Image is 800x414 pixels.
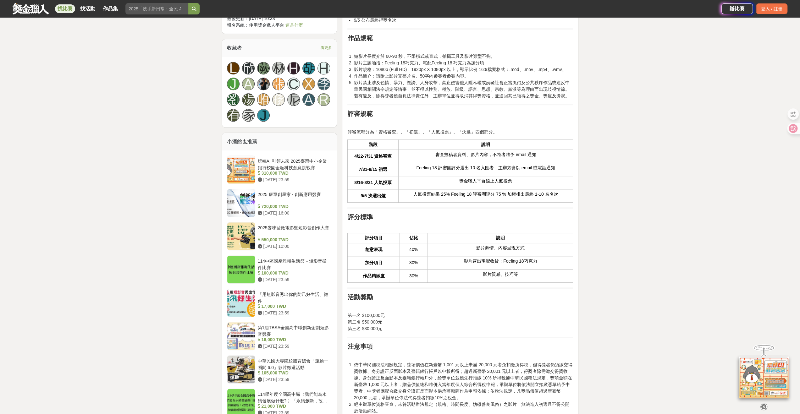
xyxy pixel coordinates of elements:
[227,45,242,51] span: 收藏者
[227,155,332,184] a: 玩轉AI 引領未來 2025臺灣中小企業銀行校園金融科技創意挑戰賽 310,000 TWD [DATE] 23:59
[431,245,570,251] p: 影片劇情、內容呈現方式
[258,324,329,336] div: 第1屆TBSA全國高中職創新企劃短影音競賽
[258,291,329,303] div: 「用短影音秀出你的防汛好生活」徵件
[222,133,337,150] div: 小酒館也推薦
[400,256,428,270] td: 30%
[258,243,329,250] div: [DATE] 10:00
[347,294,372,301] strong: 活動獎勵
[258,303,329,310] div: 17,000 TWD
[227,355,332,384] a: 中華民國大專院校體育總會「運動一瞬間 6.0」影片徵選活動 105,000 TWD [DATE] 23:59
[258,158,329,170] div: 玩轉AI 引領未來 2025臺灣中小企業銀行校園金融科技創意挑戰賽
[428,233,573,243] th: 說明
[272,93,285,106] div: 孫
[347,312,573,332] p: 第一名 $100,000元 第二名 $50,000元 第三名 $30,000元
[348,150,399,163] th: 4/22-7/31 資格審查
[431,271,570,278] p: 影片質感、技巧等
[227,62,240,74] a: L
[258,270,329,276] div: 100,000 TWD
[258,191,329,203] div: 2025 康寧創星家 - 創新應用競賽
[257,109,270,122] a: J
[402,165,570,171] p: Feeling 18 評審團評分選出 10 名入圍者，主辦方會以 email 或電話通知
[348,243,400,256] th: 創意表現
[227,322,332,350] a: 第1屆TBSA全國高中職創新企劃短影音競賽 16,000 TWD [DATE] 23:59
[348,270,400,283] th: 作品精緻度
[258,376,329,383] div: [DATE] 23:59
[100,4,120,13] a: 作品集
[258,403,329,410] div: 21,000 TWD
[257,62,270,74] a: 闕
[287,78,300,90] a: C
[739,357,789,398] img: d2146d9a-e6f6-4337-9592-8cefde37ba6b.png
[272,62,285,74] a: 林
[258,210,329,216] div: [DATE] 16:00
[348,189,399,202] th: 9/5 決選出爐
[354,53,573,60] li: 短影片長度介於 60-90 秒，不限橫式或直式，拍攝工具及影片類型不拘。
[347,214,372,221] strong: 評分標準
[400,243,428,256] td: 40%
[258,310,329,316] div: [DATE] 23:59
[721,3,753,14] a: 辦比賽
[258,391,329,403] div: 114學年度全國高中職〈我們能為永續發展做什麼? 〉「永續創新，改變未來」永續創新短影片競賽
[287,62,300,74] a: H
[348,176,399,189] th: 8/16-8/31 人氣投票
[317,93,330,106] a: R
[78,4,98,13] a: 找活動
[258,276,329,283] div: [DATE] 23:59
[258,258,329,270] div: 114中區國產雜糧生活節－短影音徵件比賽
[258,343,329,350] div: [DATE] 23:59
[227,22,332,29] div: 報名系統：使用獎金獵人平台
[258,370,329,376] div: 105,000 TWD
[348,163,399,176] th: 7/31-8/15 初選
[347,110,372,117] strong: 評審規範
[242,62,255,74] a: 欣
[227,93,240,106] div: 劉
[227,109,240,122] a: 有
[258,203,329,210] div: 720,000 TWD
[242,93,255,106] div: 湯
[227,255,332,284] a: 114中區國產雜糧生活節－短影音徵件比賽 100,000 TWD [DATE] 23:59
[402,191,570,198] p: 人氣投票結果 25% Feeling 18 評審團評分 75 % 加權排出最終 1-10 名名次
[227,189,332,217] a: 2025 康寧創星家 - 創新應用競賽 720,000 TWD [DATE] 16:00
[242,109,255,122] div: 家
[258,358,329,370] div: 中華民國大專院校體育總會「運動一瞬間 6.0」影片徵選活動
[302,93,315,106] a: A
[402,151,570,158] p: 審查投稿者資料、影片內容，不符者將予 email 通知
[756,3,787,14] div: 登入 / 註冊
[258,336,329,343] div: 16,000 TWD
[354,66,573,73] li: 影片規格：1080p (Full HD)：1920px X 1080px 以上，顯示比例 16:9檔案格式：.mod、.mov、.mp4、.wmv。
[302,78,315,90] a: X
[258,237,329,243] div: 550,000 TWD
[348,233,400,243] th: 評分項目
[125,3,188,14] input: 2025「洗手新日常：全民 ALL IN」洗手歌全台徵選
[354,79,573,99] li: 影片禁止涉及色情、暴力、毀謗、人身攻擊，禁止侵害他人隱私權或妨礙社會正當風俗及公共秩序作品或違反中華民國相關法令規定等情事，並不得以性別、種族、階級、語言、思想、宗教、黨派等為理由而出現歧視情節...
[347,35,372,41] strong: 作品規範
[317,78,330,90] a: 李
[354,60,573,66] li: 影片主題涵括：Feeling 18巧克力、宅配Feeling 18 巧克力為加分項
[431,258,570,264] p: 影片露出宅配收貨：Feeling 18巧克力
[242,78,255,90] a: A
[258,177,329,183] div: [DATE] 23:59
[348,256,400,270] th: 加分項目
[354,17,573,24] li: 9/5 公布最終得獎名次
[302,62,315,74] div: 胡
[227,289,332,317] a: 「用短影音秀出你的防汛好生活」徵件 17,000 TWD [DATE] 23:59
[400,233,428,243] th: 佔比
[258,170,329,177] div: 310,000 TWD
[227,78,240,90] div: J
[287,93,300,106] a: 尼
[272,78,285,90] a: 張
